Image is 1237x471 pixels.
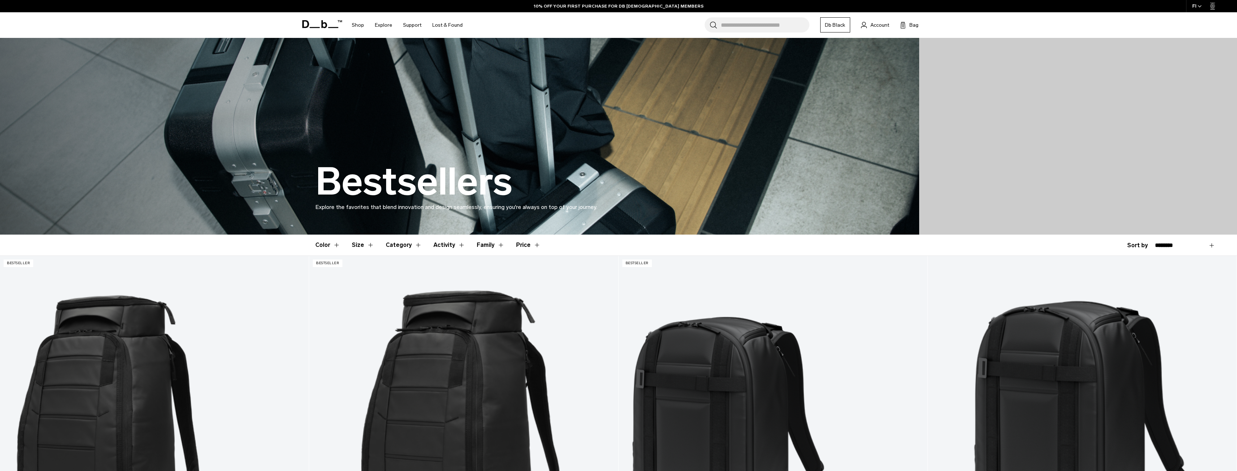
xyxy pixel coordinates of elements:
button: Toggle Filter [386,235,422,256]
span: Account [870,21,889,29]
a: Account [861,21,889,29]
button: Toggle Filter [477,235,505,256]
button: Toggle Filter [315,235,340,256]
a: 10% OFF YOUR FIRST PURCHASE FOR DB [DEMOGRAPHIC_DATA] MEMBERS [534,3,704,9]
a: Shop [352,12,364,38]
h1: Bestsellers [315,161,512,203]
span: Bag [909,21,918,29]
a: Explore [375,12,392,38]
nav: Main Navigation [346,12,468,38]
button: Toggle Price [516,235,541,256]
p: Bestseller [622,260,652,267]
p: Bestseller [313,260,342,267]
button: Toggle Filter [352,235,374,256]
button: Bag [900,21,918,29]
p: Bestseller [4,260,33,267]
button: Toggle Filter [433,235,465,256]
a: Db Black [820,17,850,32]
a: Support [403,12,421,38]
a: Lost & Found [432,12,463,38]
span: Explore the favorites that blend innovation and design seamlessly, ensuring you're always on top ... [315,204,597,210]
